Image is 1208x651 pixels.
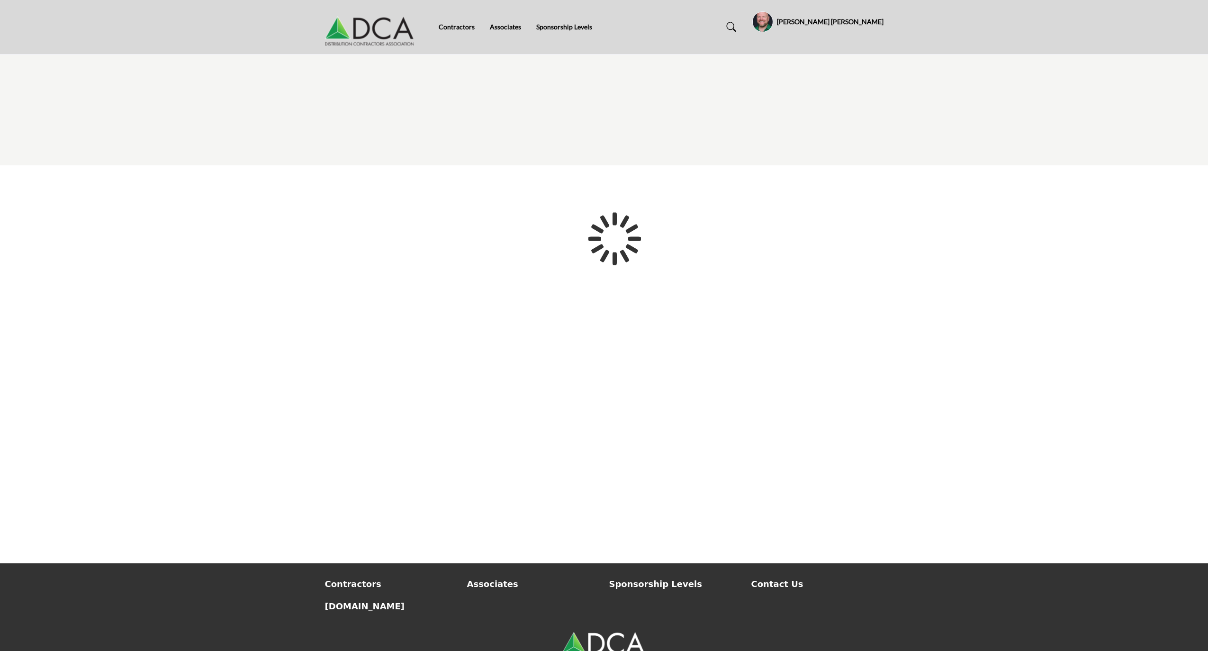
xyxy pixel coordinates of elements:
[536,23,592,31] a: Sponsorship Levels
[467,578,599,590] a: Associates
[325,578,457,590] a: Contractors
[325,600,457,613] a: [DOMAIN_NAME]
[490,23,521,31] a: Associates
[439,23,475,31] a: Contractors
[325,8,419,46] img: Site Logo
[717,19,742,35] a: Search
[752,11,773,32] button: Show hide supplier dropdown
[777,17,883,27] h5: [PERSON_NAME] [PERSON_NAME]
[751,578,883,590] a: Contact Us
[609,578,741,590] a: Sponsorship Levels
